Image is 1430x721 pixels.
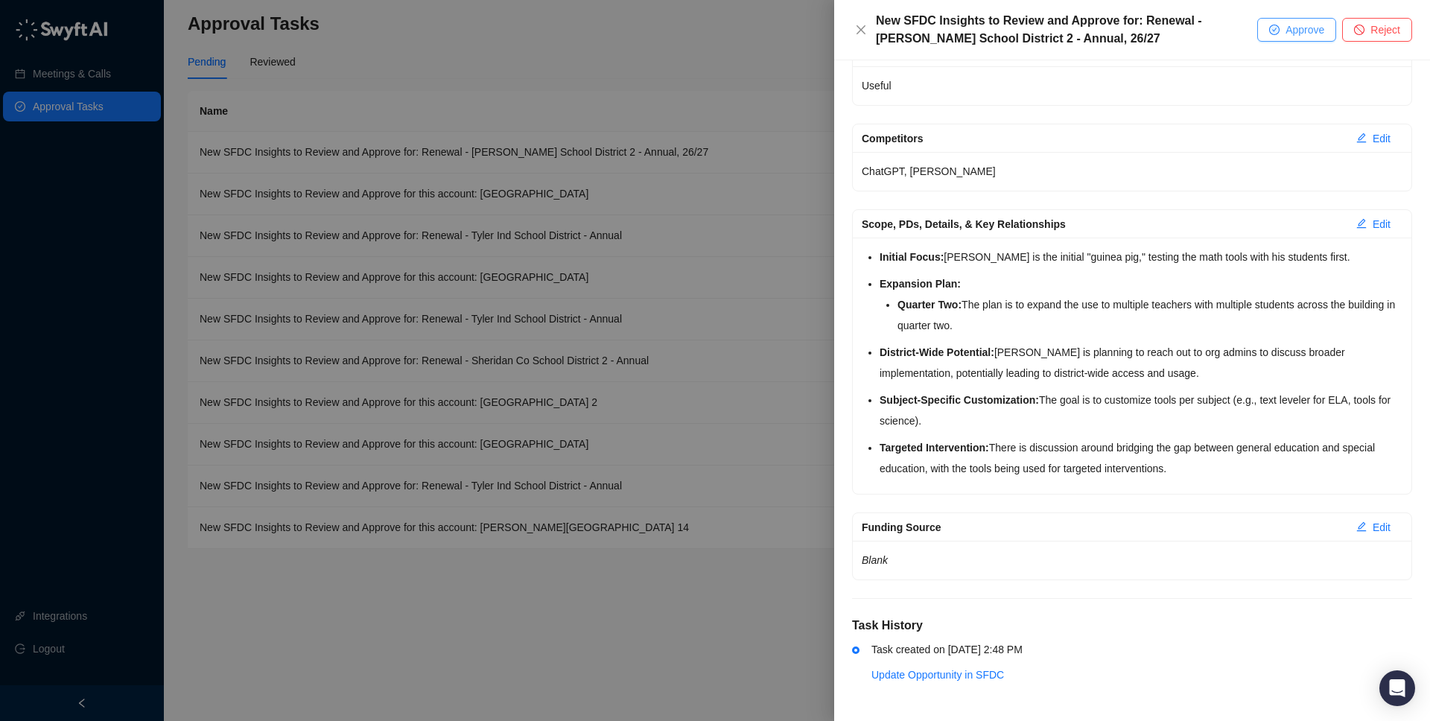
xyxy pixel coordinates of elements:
p: ChatGPT, [PERSON_NAME] [862,161,1402,182]
span: edit [1356,521,1367,532]
span: edit [1356,218,1367,229]
em: Blank [862,554,888,566]
button: Edit [1344,212,1402,236]
a: Update Opportunity in SFDC [871,669,1004,681]
li: [PERSON_NAME] is the initial "guinea pig," testing the math tools with his students first. [880,247,1402,267]
li: [PERSON_NAME] is planning to reach out to org admins to discuss broader implementation, potential... [880,342,1402,384]
li: There is discussion around bridging the gap between general education and special education, with... [880,437,1402,479]
span: Edit [1373,519,1391,536]
button: Edit [1344,515,1402,539]
div: Competitors [862,130,1344,147]
button: Approve [1257,18,1336,42]
span: edit [1356,133,1367,143]
div: Funding Source [862,519,1344,536]
li: The plan is to expand the use to multiple teachers with multiple students across the building in ... [897,294,1402,336]
strong: Initial Focus: [880,251,944,263]
button: Edit [1344,127,1402,150]
strong: District-Wide Potential: [880,346,994,358]
span: Approve [1286,22,1324,38]
span: Edit [1373,130,1391,147]
strong: Subject-Specific Customization: [880,394,1039,406]
div: New SFDC Insights to Review and Approve for: Renewal - [PERSON_NAME] School District 2 - Annual, ... [876,12,1257,48]
div: Scope, PDs, Details, & Key Relationships [862,216,1344,232]
div: Open Intercom Messenger [1379,670,1415,706]
h5: Task History [852,617,1412,635]
strong: Targeted Intervention: [880,442,989,454]
span: Task created on [DATE] 2:48 PM [871,644,1023,655]
span: Reject [1370,22,1400,38]
span: Edit [1373,216,1391,232]
strong: Expansion Plan: [880,278,961,290]
span: check-circle [1269,25,1280,35]
strong: Quarter Two: [897,299,962,311]
button: Reject [1342,18,1412,42]
span: stop [1354,25,1364,35]
span: close [855,24,867,36]
li: The goal is to customize tools per subject (e.g., text leveler for ELA, tools for science). [880,390,1402,431]
button: Close [852,21,870,39]
p: Useful [862,75,1402,96]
